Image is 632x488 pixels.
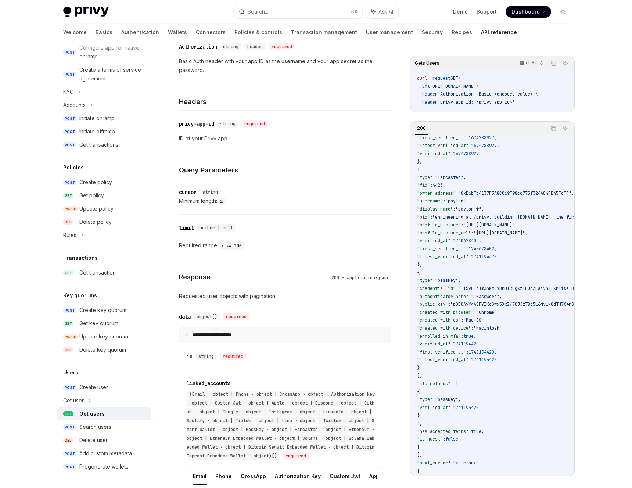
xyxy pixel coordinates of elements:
[179,197,391,205] div: Minimum length:
[79,409,105,418] div: Get users
[179,272,328,282] h4: Response
[458,75,461,81] span: \
[417,309,474,315] span: "created_with_browser"
[417,349,466,355] span: "first_verified_at"
[443,198,445,204] span: :
[458,190,571,196] span: "0xE6bFb4137F3A8C069F98cc775f324A84FE45FdFF"
[471,143,497,148] span: 1674788927
[218,242,245,250] code: x <= 100
[417,159,422,165] span: },
[511,8,540,15] span: Dashboard
[535,91,538,97] span: \
[432,277,435,283] span: :
[247,44,263,50] span: header
[63,7,109,17] img: light logo
[456,286,458,291] span: :
[463,175,466,180] span: ,
[474,309,476,315] span: :
[494,349,497,355] span: ,
[63,270,73,276] span: GET
[179,43,217,50] div: Authorization
[497,143,499,148] span: ,
[223,313,249,320] div: required
[223,44,238,50] span: string
[417,83,430,89] span: --url
[417,175,432,180] span: "type"
[468,254,471,260] span: :
[57,434,151,447] a: DELDelete user
[560,124,570,133] button: Ask AI
[248,7,268,16] div: Search...
[417,151,450,157] span: "verified_at"
[79,268,116,277] div: Get transaction
[417,381,450,387] span: "mfa_methods"
[417,270,420,276] span: {
[168,24,187,41] a: Wallets
[453,341,479,347] span: 1741194420
[526,60,537,66] p: cURL
[471,254,497,260] span: 1741194370
[494,135,497,141] span: ,
[450,75,458,81] span: GET
[453,238,479,244] span: 1740678402
[417,468,420,474] span: }
[79,178,112,187] div: Create policy
[179,189,197,196] div: cursor
[63,291,97,300] h5: Key quorums
[468,246,494,252] span: 1740678402
[217,198,226,205] code: 1
[369,467,384,485] button: Apple
[63,219,73,225] span: DEL
[79,436,108,445] div: Delete user
[417,182,430,188] span: "fid"
[57,112,151,125] a: POSTInitiate onramp
[417,135,466,141] span: "first_verified_at"
[450,460,453,466] span: :
[461,333,463,339] span: :
[417,325,471,331] span: "created_with_device"
[476,83,479,89] span: \
[275,467,321,485] button: Authorization Key
[63,334,78,340] span: PATCH
[458,277,461,283] span: ,
[471,294,499,299] span: "1Password"
[471,325,474,331] span: :
[417,262,422,268] span: },
[79,140,118,149] div: Get transactions
[453,460,479,466] span: "<string>"
[417,91,438,97] span: --header
[417,254,468,260] span: "latest_verified_at"
[417,222,461,228] span: "profile_picture"
[79,204,114,213] div: Update policy
[57,460,151,473] a: POSTPregenerate wallets
[63,464,76,470] span: POST
[443,436,445,442] span: :
[471,230,474,236] span: :
[471,357,497,363] span: 1741194420
[417,413,420,419] span: }
[430,214,432,220] span: :
[79,191,104,200] div: Get policy
[417,230,471,236] span: "profile_picture_url"
[443,182,445,188] span: ,
[63,142,76,148] span: POST
[200,225,233,231] span: number | null
[63,424,76,430] span: POST
[220,121,236,127] span: string
[366,24,413,41] a: User management
[468,428,471,434] span: :
[417,333,461,339] span: "enrolled_in_mfa"
[427,75,450,81] span: --request
[417,166,420,172] span: {
[187,380,231,387] div: linked_accounts
[417,365,420,371] span: }
[187,391,375,459] span: (Email · object | Phone · object | CrossApp · object | Authorization Key · object | Custom Jwt · ...
[328,274,391,281] div: 200 - application/json
[456,206,481,212] span: "payton ↑"
[63,72,76,77] span: POST
[269,43,295,50] div: required
[560,58,570,68] button: Ask AI
[96,24,112,41] a: Basics
[438,99,515,105] span: 'privy-app-id: <privy-app-id>'
[494,246,497,252] span: ,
